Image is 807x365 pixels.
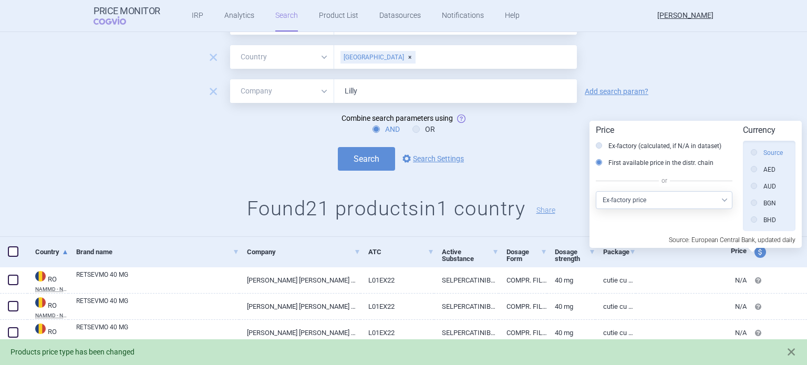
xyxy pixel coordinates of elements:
label: Source [751,148,783,158]
a: COMPR. FILM. [499,320,547,346]
abbr: NAMMD - Nomenclature of medicines for human use — List of medicinal products registered by the Na... [35,313,68,318]
a: SELPERCATINIBUM [434,294,499,319]
a: ATC [368,239,434,265]
a: [PERSON_NAME] [PERSON_NAME] NEDERLAND B.V. - TARILE DE [PERSON_NAME] [239,320,360,346]
a: N/A [636,320,747,346]
a: Search Settings [400,152,464,165]
span: or [659,175,670,186]
a: Price MonitorCOGVIO [94,6,160,26]
a: RETSEVMO 40 MG [76,296,239,315]
a: COMPR. FILM. [499,267,547,293]
label: BHD [751,215,776,225]
img: Romania [35,271,46,281]
label: BGN [751,198,776,208]
a: RETSEVMO 40 MG [76,270,239,289]
a: N/A [636,294,747,319]
abbr: NAMMD - Nomenclature of medicines for human use — List of medicinal products registered by the Na... [35,287,68,292]
a: 40 mg [547,320,595,346]
a: Active Substance [442,239,499,272]
button: Search [338,147,395,171]
a: Package [603,239,636,265]
a: L01EX22 [360,267,434,293]
img: Romania [35,324,46,334]
a: [PERSON_NAME] [PERSON_NAME] NEDERLAND B.V. - TARILE DE [PERSON_NAME] [239,294,360,319]
img: Romania [35,297,46,308]
button: Share [536,206,555,214]
a: Cutie cu blist. PVC/Al/OPA/Al x 56 compr. film. [595,320,636,346]
a: Cutie cu blist. PVC/Al/OPA/Al x 30 compr. film. [595,267,636,293]
label: AND [373,124,400,134]
label: OR [412,124,435,134]
div: Products price type has been changed [11,347,775,358]
a: Brand name [76,239,239,265]
a: SELPERCATINIBUM [434,267,499,293]
label: AUD [751,181,776,192]
a: SELPERCATINIBUM [434,320,499,346]
a: RORONAMMD - Nomenclature of medicines for human use [27,296,68,318]
strong: Price Monitor [94,6,160,16]
a: Add search param? [585,88,648,95]
span: Combine search parameters using [342,114,453,122]
a: Cutie cu blist. PVC/Al/OPA/Al x 60 compr. film. [595,294,636,319]
a: L01EX22 [360,320,434,346]
div: [GEOGRAPHIC_DATA] [340,51,416,64]
label: AED [751,164,775,175]
strong: Price [596,125,614,135]
span: Price [731,247,747,255]
a: Dosage strength [555,239,595,272]
span: COGVIO [94,16,141,25]
a: RETSEVMO 40 MG [76,322,239,341]
p: Source: European Central Bank, updated daily [596,231,795,244]
a: Dosage Form [506,239,547,272]
a: N/A [636,267,747,293]
a: 40 mg [547,267,595,293]
a: [PERSON_NAME] [PERSON_NAME] NEDERLAND B.V. - TARILE DE [PERSON_NAME] [239,267,360,293]
a: 40 mg [547,294,595,319]
label: Ex-factory (calculated, if N/A in dataset) [596,141,721,151]
a: L01EX22 [360,294,434,319]
strong: Currency [743,125,775,135]
label: First available price in the distr. chain [596,158,713,168]
a: COMPR. FILM. [499,294,547,319]
a: RORONAMMD - Nomenclature of medicines for human use [27,322,68,345]
a: RORONAMMD - Nomenclature of medicines for human use [27,270,68,292]
a: Country [35,239,68,265]
a: Company [247,239,360,265]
